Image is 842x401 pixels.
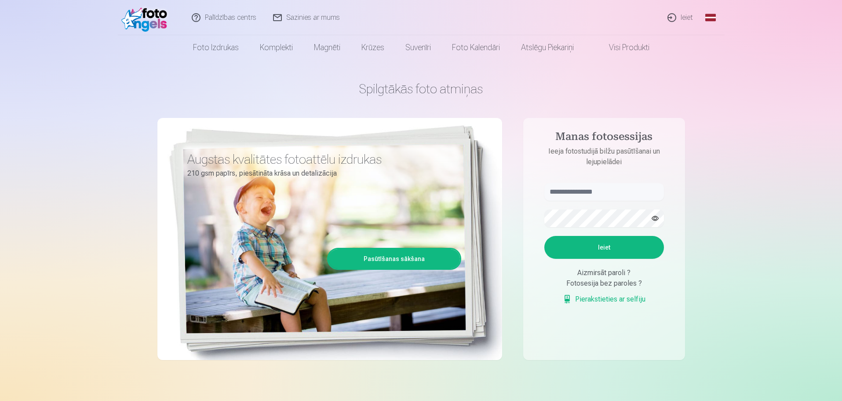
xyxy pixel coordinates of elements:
[544,278,664,289] div: Fotosesija bez paroles ?
[157,81,685,97] h1: Spilgtākās foto atmiņas
[395,35,441,60] a: Suvenīri
[351,35,395,60] a: Krūzes
[303,35,351,60] a: Magnēti
[182,35,249,60] a: Foto izdrukas
[536,146,673,167] p: Ieeja fotostudijā bilžu pasūtīšanai un lejupielādei
[544,268,664,278] div: Aizmirsāt paroli ?
[328,249,460,269] a: Pasūtīšanas sākšana
[187,151,455,167] h3: Augstas kvalitātes fotoattēlu izdrukas
[121,4,172,32] img: /fa1
[544,236,664,259] button: Ieiet
[249,35,303,60] a: Komplekti
[536,130,673,146] h4: Manas fotosessijas
[441,35,510,60] a: Foto kalendāri
[584,35,660,60] a: Visi produkti
[563,294,645,305] a: Pierakstieties ar selfiju
[510,35,584,60] a: Atslēgu piekariņi
[187,167,455,180] p: 210 gsm papīrs, piesātināta krāsa un detalizācija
